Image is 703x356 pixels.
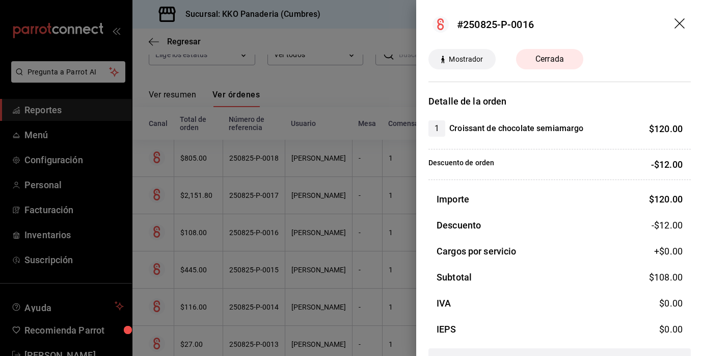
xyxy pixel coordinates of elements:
span: $ 0.00 [659,324,683,335]
h3: Subtotal [437,270,472,284]
span: $ 120.00 [649,123,683,134]
h3: Importe [437,192,469,206]
span: +$ 0.00 [654,244,683,258]
h3: Detalle de la orden [428,94,691,108]
h3: Cargos por servicio [437,244,517,258]
span: Mostrador [445,54,487,65]
span: $ 108.00 [649,272,683,283]
h4: Croissant de chocolate semiamargo [449,122,583,135]
div: #250825-P-0016 [457,17,534,32]
span: -$12.00 [652,218,683,232]
h3: Descuento [437,218,481,232]
span: Cerrada [529,53,570,65]
span: 1 [428,122,445,135]
h3: IVA [437,296,451,310]
h3: IEPS [437,322,456,336]
p: Descuento de orden [428,158,494,171]
span: $ 120.00 [649,194,683,205]
p: -$12.00 [651,158,683,171]
span: $ 0.00 [659,298,683,309]
button: drag [674,18,687,31]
